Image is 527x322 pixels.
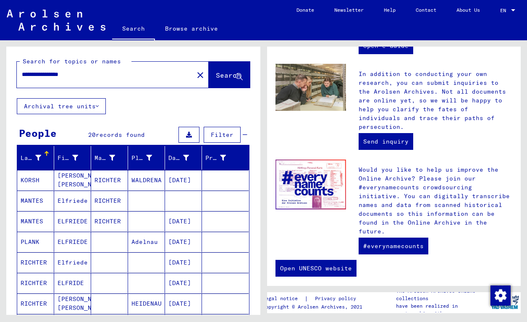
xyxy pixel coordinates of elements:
[359,70,512,131] p: In addition to conducting your own research, you can submit inquiries to the Arolsen Archives. No...
[262,303,366,311] p: Copyright © Arolsen Archives, 2021
[204,127,241,143] button: Filter
[490,285,511,306] img: Change consent
[19,126,57,141] div: People
[128,293,165,314] mat-cell: HEIDENAU
[54,191,91,211] mat-cell: Elfriede
[91,146,128,170] mat-header-cell: Maiden Name
[262,294,304,303] a: Legal notice
[17,293,54,314] mat-cell: RICHTER
[128,232,165,252] mat-cell: Adelnau
[165,273,202,293] mat-cell: [DATE]
[91,170,128,190] mat-cell: RICHTER
[308,294,366,303] a: Privacy policy
[7,10,105,31] img: Arolsen_neg.svg
[91,191,128,211] mat-cell: RICHTER
[23,58,121,65] mat-label: Search for topics or names
[192,66,209,83] button: Clear
[168,154,189,162] div: Date of Birth
[202,146,249,170] mat-header-cell: Prisoner #
[54,170,91,190] mat-cell: [PERSON_NAME] [PERSON_NAME]
[54,146,91,170] mat-header-cell: First Name
[21,154,41,162] div: Last Name
[91,211,128,231] mat-cell: RICHTER
[17,191,54,211] mat-cell: MANTES
[165,146,202,170] mat-header-cell: Date of Birth
[128,170,165,190] mat-cell: WALDRENA
[205,154,226,162] div: Prisoner #
[58,154,78,162] div: First Name
[54,293,91,314] mat-cell: [PERSON_NAME] [PERSON_NAME]
[96,131,145,139] span: records found
[17,170,54,190] mat-cell: KORSH
[54,211,91,231] mat-cell: ELFRIEDE
[165,232,202,252] mat-cell: [DATE]
[275,160,346,210] img: enc.jpg
[94,151,128,165] div: Maiden Name
[209,62,250,88] button: Search
[131,154,152,162] div: Place of Birth
[205,151,239,165] div: Prisoner #
[165,293,202,314] mat-cell: [DATE]
[359,165,512,236] p: Would you like to help us improve the Online Archive? Please join our #everynamecounts crowdsourc...
[500,8,509,13] span: EN
[58,151,91,165] div: First Name
[17,211,54,231] mat-cell: MANTES
[359,238,428,254] a: #everynamecounts
[94,154,115,162] div: Maiden Name
[489,292,521,313] img: yv_logo.png
[17,252,54,272] mat-cell: RICHTER
[131,151,165,165] div: Place of Birth
[262,294,366,303] div: |
[54,252,91,272] mat-cell: Elfriede
[54,273,91,293] mat-cell: ELFRIDE
[275,260,357,277] a: Open UNESCO website
[165,170,202,190] mat-cell: [DATE]
[165,211,202,231] mat-cell: [DATE]
[128,146,165,170] mat-header-cell: Place of Birth
[396,287,489,302] p: The Arolsen Archives online collections
[17,146,54,170] mat-header-cell: Last Name
[17,98,106,114] button: Archival tree units
[168,151,202,165] div: Date of Birth
[88,131,96,139] span: 20
[195,70,205,80] mat-icon: close
[359,133,413,150] a: Send inquiry
[155,18,228,39] a: Browse archive
[211,131,233,139] span: Filter
[216,71,241,79] span: Search
[21,151,54,165] div: Last Name
[275,64,346,111] img: inquiries.jpg
[396,302,489,317] p: have been realized in partnership with
[17,273,54,293] mat-cell: RICHTER
[54,232,91,252] mat-cell: ELFRIEDE
[112,18,155,40] a: Search
[17,232,54,252] mat-cell: PLANK
[165,252,202,272] mat-cell: [DATE]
